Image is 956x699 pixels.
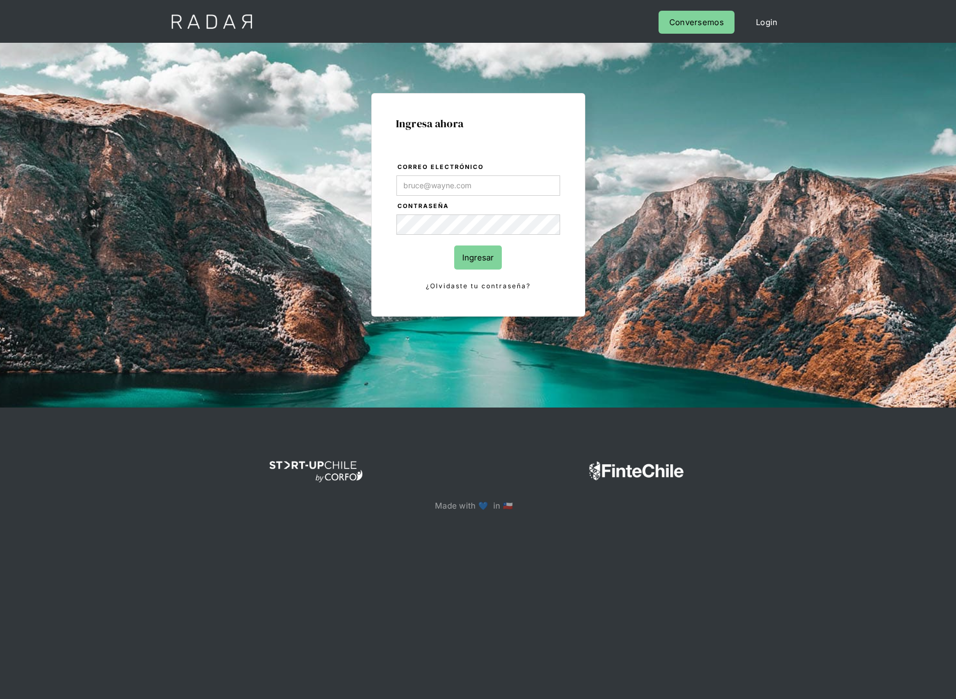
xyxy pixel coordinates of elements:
[435,498,521,513] p: Made with 💙 in 🇨🇱
[397,201,560,212] label: Contraseña
[396,118,561,129] h1: Ingresa ahora
[396,162,561,292] form: Login Form
[454,245,502,270] input: Ingresar
[396,175,560,196] input: bruce@wayne.com
[396,280,560,292] a: ¿Olvidaste tu contraseña?
[745,11,789,34] a: Login
[397,162,560,173] label: Correo electrónico
[659,11,735,34] a: Conversemos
